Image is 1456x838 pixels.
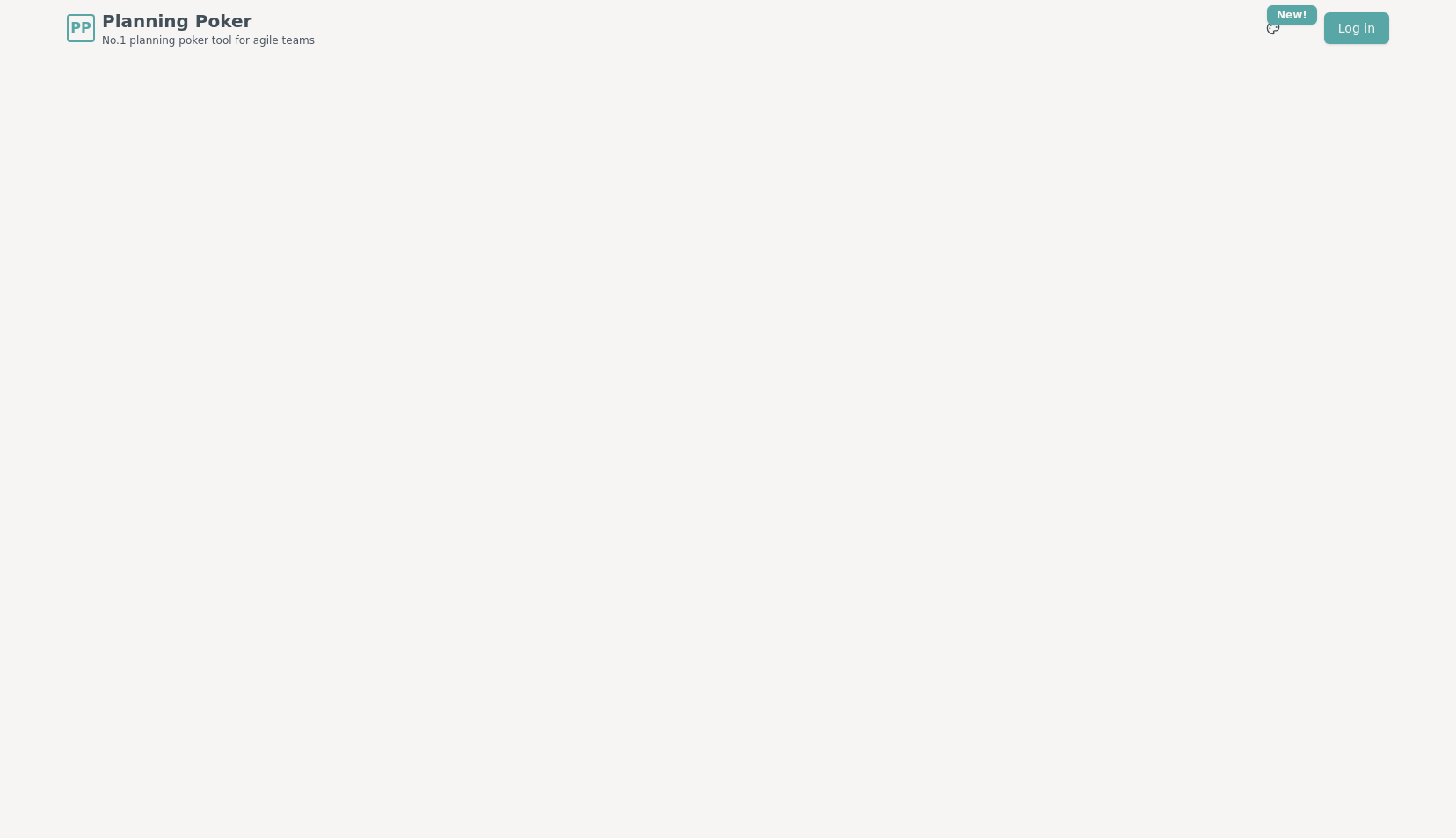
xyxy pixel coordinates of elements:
span: No.1 planning poker tool for agile teams [102,33,315,47]
a: Log in [1324,12,1389,44]
span: Planning Poker [102,9,315,33]
span: PP [70,18,91,39]
button: New! [1257,12,1289,44]
a: PPPlanning PokerNo.1 planning poker tool for agile teams [67,9,315,47]
div: New! [1267,5,1317,25]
